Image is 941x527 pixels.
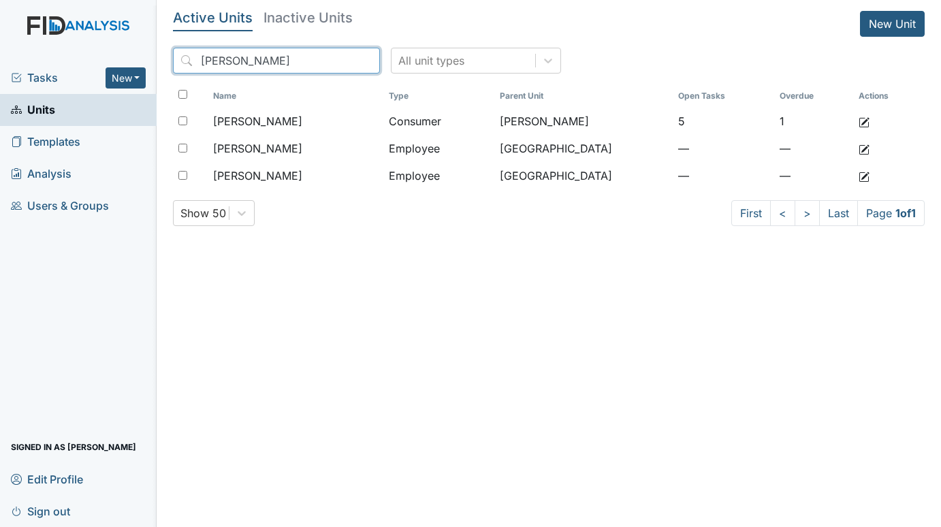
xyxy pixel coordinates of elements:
a: > [795,200,820,226]
a: First [731,200,771,226]
span: [PERSON_NAME] [213,113,302,129]
th: Toggle SortBy [774,84,853,108]
th: Toggle SortBy [673,84,774,108]
td: 5 [673,108,774,135]
span: Users & Groups [11,195,109,217]
td: — [774,162,853,189]
td: Employee [383,162,494,189]
td: Consumer [383,108,494,135]
h5: Inactive Units [264,11,353,25]
a: < [770,200,795,226]
span: [PERSON_NAME] [213,140,302,157]
nav: task-pagination [731,200,925,226]
a: New Unit [860,11,925,37]
div: All unit types [398,52,464,69]
td: Employee [383,135,494,162]
td: — [673,135,774,162]
a: Last [819,200,858,226]
span: Sign out [11,500,70,522]
span: [PERSON_NAME] [213,167,302,184]
td: [GEOGRAPHIC_DATA] [494,162,673,189]
td: [GEOGRAPHIC_DATA] [494,135,673,162]
strong: 1 of 1 [895,206,916,220]
td: 1 [774,108,853,135]
td: [PERSON_NAME] [494,108,673,135]
span: Units [11,99,55,121]
a: Tasks [11,69,106,86]
h5: Active Units [173,11,253,25]
input: Toggle All Rows Selected [178,90,187,99]
td: — [774,135,853,162]
span: Templates [11,131,80,153]
th: Toggle SortBy [383,84,494,108]
th: Actions [853,84,921,108]
th: Toggle SortBy [494,84,673,108]
button: New [106,67,146,89]
td: — [673,162,774,189]
input: Search... [173,48,380,74]
th: Toggle SortBy [208,84,383,108]
span: Analysis [11,163,71,185]
span: Signed in as [PERSON_NAME] [11,436,136,458]
div: Show 50 [180,205,226,221]
span: Edit Profile [11,468,83,490]
span: Page [857,200,925,226]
